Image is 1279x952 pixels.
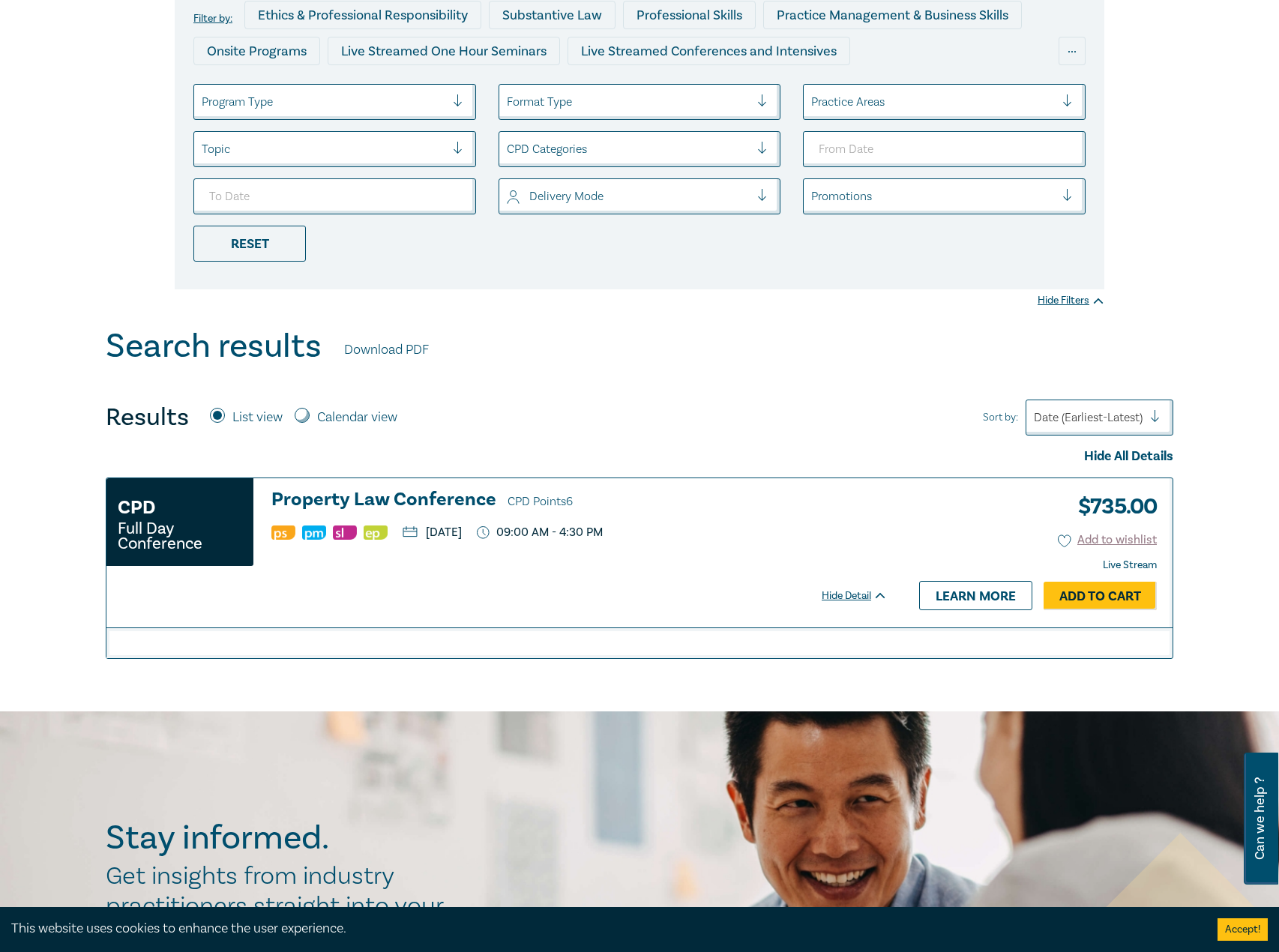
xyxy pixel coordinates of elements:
img: Ethics & Professional Responsibility [364,525,388,540]
p: 09:00 AM - 4:30 PM [477,525,603,540]
label: Filter by: [193,13,232,25]
div: Pre-Recorded Webcasts [439,73,611,101]
h3: $ 735.00 [1067,489,1157,524]
p: [DATE] [403,526,462,538]
button: Accept cookies [1218,918,1268,941]
div: Hide Filters [1038,293,1104,308]
label: List view [232,408,283,427]
h2: Get insights from industry practitioners straight into your inbox. [106,861,460,951]
div: Reset [193,226,306,262]
div: Hide All Details [106,447,1173,466]
div: Live Streamed One Hour Seminars [328,37,560,65]
input: select [202,94,205,110]
h2: Stay informed. [106,819,460,858]
h3: CPD [118,494,155,521]
small: Full Day Conference [118,521,242,551]
img: Practice Management & Business Skills [302,525,326,540]
a: Add to Cart [1044,582,1157,610]
a: Property Law Conference CPD Points6 [271,489,888,512]
a: Download PDF [344,340,429,360]
input: select [202,141,205,157]
img: Professional Skills [271,525,295,540]
input: select [507,188,510,205]
a: Learn more [919,581,1032,609]
h4: Results [106,403,189,433]
div: Ethics & Professional Responsibility [244,1,481,29]
span: Can we help ? [1253,762,1267,876]
div: Professional Skills [623,1,756,29]
img: Substantive Law [333,525,357,540]
h1: Search results [106,327,322,366]
strong: Live Stream [1103,558,1157,572]
span: CPD Points 6 [508,494,573,509]
input: To Date [193,178,476,214]
input: select [811,94,814,110]
div: Onsite Programs [193,37,320,65]
button: Add to wishlist [1058,531,1158,549]
input: select [811,188,814,205]
div: Live Streamed Practical Workshops [193,73,431,101]
input: select [507,94,510,110]
div: Practice Management & Business Skills [763,1,1022,29]
div: This website uses cookies to enhance the user experience. [11,919,1195,939]
h3: Property Law Conference [271,489,888,512]
div: 10 CPD Point Packages [619,73,783,101]
div: Live Streamed Conferences and Intensives [568,37,850,65]
div: National Programs [790,73,928,101]
label: Calendar view [317,408,397,427]
div: Hide Detail [822,588,904,603]
div: Substantive Law [489,1,616,29]
span: Sort by: [983,409,1018,426]
div: ... [1059,37,1086,65]
input: select [507,141,510,157]
input: Sort by [1034,409,1037,426]
input: From Date [803,131,1086,167]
